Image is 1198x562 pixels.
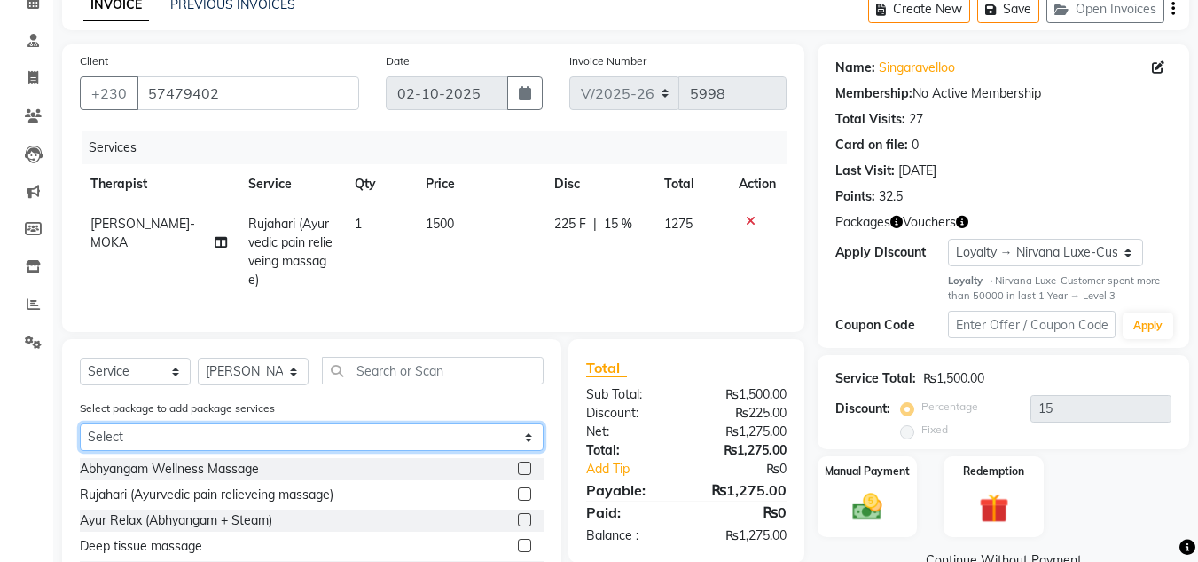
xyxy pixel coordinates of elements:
[948,311,1116,338] input: Enter Offer / Coupon Code
[970,490,1018,526] img: _gift.svg
[835,316,947,335] div: Coupon Code
[835,369,916,388] div: Service Total:
[426,216,454,232] span: 1500
[654,164,728,204] th: Total
[835,187,875,206] div: Points:
[921,399,978,415] label: Percentage
[921,422,948,438] label: Fixed
[593,215,597,234] span: |
[80,164,238,204] th: Therapist
[80,460,259,479] div: Abhyangam Wellness Massage
[686,404,800,423] div: ₨225.00
[573,423,686,441] div: Net:
[825,463,910,479] label: Manual Payment
[686,423,800,441] div: ₨1,275.00
[686,526,800,545] div: ₨1,275.00
[948,273,1171,304] div: Nirvana Luxe-Customer spent more than 50000 in last 1 Year → Level 3
[248,216,333,288] span: Rujahari (Ayurvedic pain relieveing massage)
[573,441,686,460] div: Total:
[80,537,202,556] div: Deep tissue massage
[963,463,1024,479] label: Redemption
[544,164,654,204] th: Disc
[835,243,947,262] div: Apply Discount
[948,274,995,287] strong: Loyalty →
[569,53,646,69] label: Invoice Number
[604,215,632,234] span: 15 %
[573,502,686,523] div: Paid:
[879,59,955,77] a: Singaravelloo
[415,164,544,204] th: Price
[238,164,344,204] th: Service
[573,479,686,501] div: Payable:
[728,164,787,204] th: Action
[573,404,686,423] div: Discount:
[912,136,919,154] div: 0
[573,460,705,479] a: Add Tip
[80,400,275,416] label: Select package to add package services
[903,213,956,232] span: Vouchers
[90,216,195,250] span: [PERSON_NAME]-MOKA
[835,136,908,154] div: Card on file:
[80,76,138,110] button: +230
[554,215,586,234] span: 225 F
[1123,313,1173,339] button: Apply
[586,359,627,377] span: Total
[835,213,890,232] span: Packages
[344,164,415,204] th: Qty
[843,490,891,524] img: _cash.svg
[835,110,905,129] div: Total Visits:
[686,502,800,523] div: ₨0
[706,460,801,479] div: ₨0
[80,486,333,504] div: Rujahari (Ayurvedic pain relieveing massage)
[835,84,912,103] div: Membership:
[686,441,800,460] div: ₨1,275.00
[573,385,686,404] div: Sub Total:
[898,162,936,180] div: [DATE]
[835,84,1171,103] div: No Active Membership
[664,216,693,232] span: 1275
[80,53,108,69] label: Client
[923,369,984,388] div: ₨1,500.00
[835,162,895,180] div: Last Visit:
[355,216,362,232] span: 1
[82,131,800,164] div: Services
[835,59,875,77] div: Name:
[573,526,686,545] div: Balance :
[137,76,359,110] input: Search by Name/Mobile/Email/Code
[80,511,272,530] div: Ayur Relax (Abhyangam + Steam)
[879,187,903,206] div: 32.5
[386,53,410,69] label: Date
[909,110,923,129] div: 27
[835,400,890,418] div: Discount:
[686,385,800,404] div: ₨1,500.00
[686,479,800,501] div: ₨1,275.00
[322,357,544,384] input: Search or Scan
